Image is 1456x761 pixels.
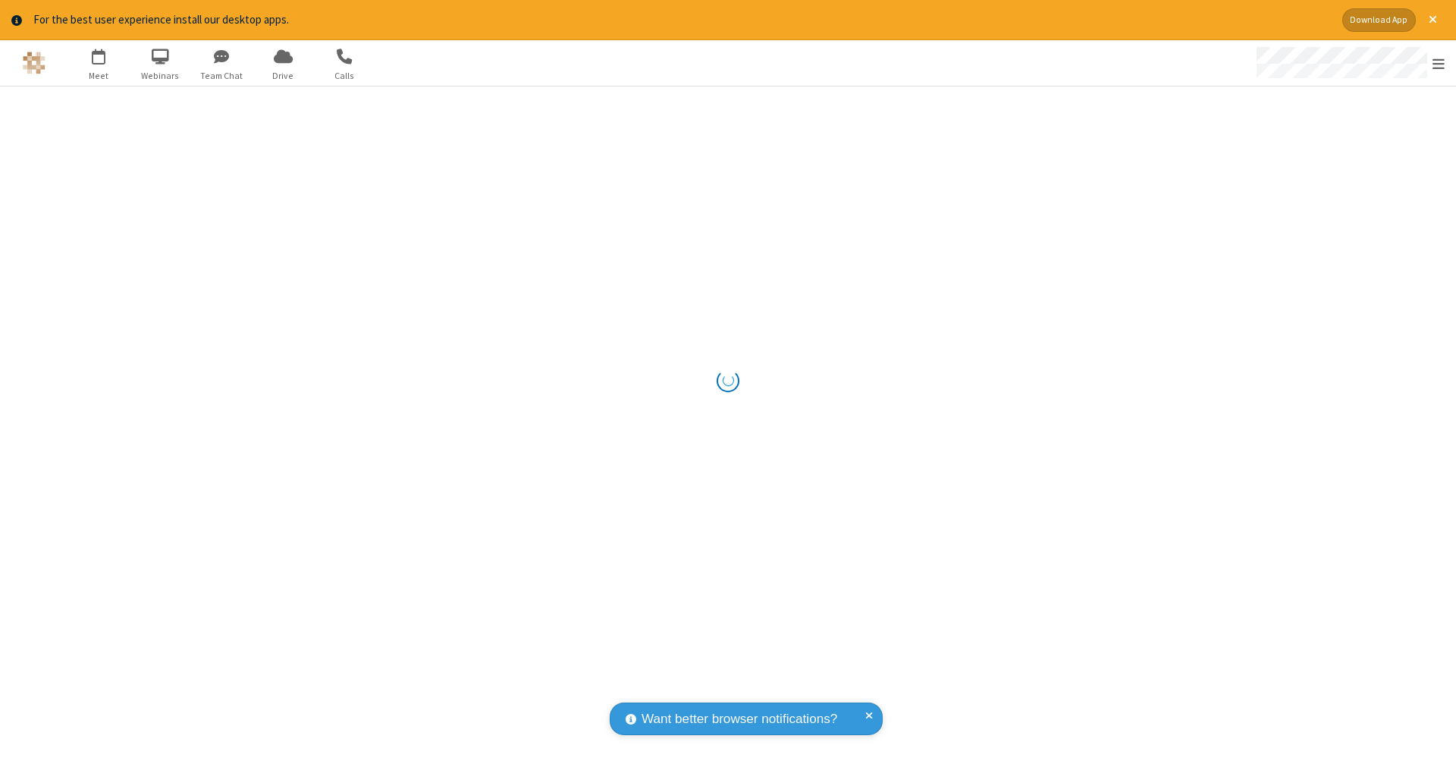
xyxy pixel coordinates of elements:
[193,69,250,83] span: Team Chat
[23,52,45,74] img: QA Selenium DO NOT DELETE OR CHANGE
[642,709,837,729] span: Want better browser notifications?
[33,11,1331,29] div: For the best user experience install our desktop apps.
[71,69,127,83] span: Meet
[1242,40,1456,86] div: Open menu
[132,69,189,83] span: Webinars
[1342,8,1416,32] button: Download App
[1421,8,1445,32] button: Close alert
[5,40,62,86] button: Logo
[316,69,373,83] span: Calls
[255,69,312,83] span: Drive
